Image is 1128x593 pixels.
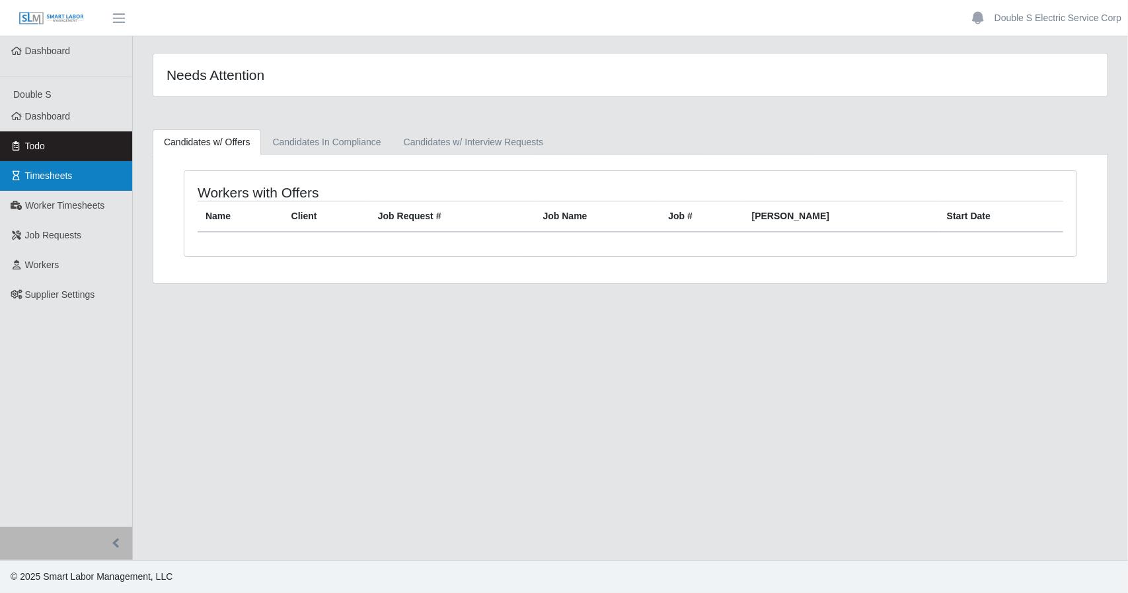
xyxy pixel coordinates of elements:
[261,129,392,155] a: Candidates In Compliance
[25,46,71,56] span: Dashboard
[393,129,555,155] a: Candidates w/ Interview Requests
[25,260,59,270] span: Workers
[283,201,370,232] th: Client
[25,200,104,211] span: Worker Timesheets
[25,170,73,181] span: Timesheets
[198,184,546,201] h4: Workers with Offers
[11,571,172,582] span: © 2025 Smart Labor Management, LLC
[25,141,45,151] span: Todo
[167,67,542,83] h4: Needs Attention
[995,11,1121,25] a: Double S Electric Service Corp
[25,289,95,300] span: Supplier Settings
[198,201,283,232] th: Name
[25,111,71,122] span: Dashboard
[660,201,743,232] th: Job #
[939,201,1063,232] th: Start Date
[744,201,939,232] th: [PERSON_NAME]
[19,11,85,26] img: SLM Logo
[370,201,535,232] th: Job Request #
[535,201,661,232] th: Job Name
[25,230,82,240] span: Job Requests
[13,89,52,100] span: Double S
[153,129,261,155] a: Candidates w/ Offers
